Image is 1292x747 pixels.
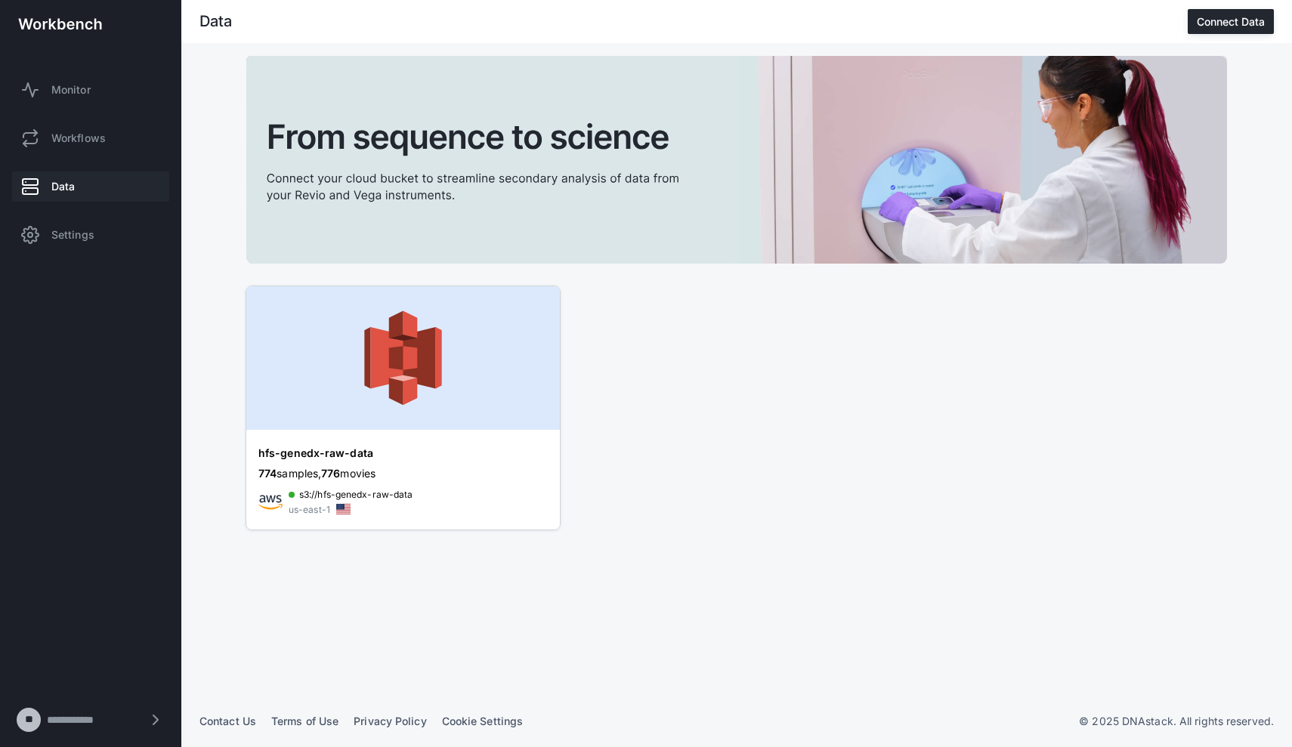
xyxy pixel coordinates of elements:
a: Workflows [12,123,169,153]
a: Data [12,171,169,202]
a: Cookie Settings [442,715,524,727]
button: Connect Data [1188,9,1274,34]
a: Contact Us [199,715,256,727]
a: Privacy Policy [354,715,426,727]
p: © 2025 DNAstack. All rights reserved. [1079,714,1274,729]
span: s3://hfs-genedx-raw-data [299,487,413,502]
a: Monitor [12,75,169,105]
span: Workflows [51,131,106,146]
img: cta-banner.svg [246,56,1227,264]
div: Data [199,14,232,29]
span: Data [51,179,75,194]
span: 774 [258,467,277,480]
div: Connect Data [1197,15,1265,28]
div: hfs-genedx-raw-data [258,446,515,461]
img: awsicon [258,490,283,514]
span: 776 [321,467,340,480]
span: Monitor [51,82,91,97]
img: aws-banner [246,286,560,430]
div: us-east-1 [289,502,330,517]
span: Settings [51,227,94,242]
span: samples, movies [258,467,376,480]
a: Terms of Use [271,715,338,727]
img: workbench-logo-white.svg [18,18,102,30]
a: Settings [12,220,169,250]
